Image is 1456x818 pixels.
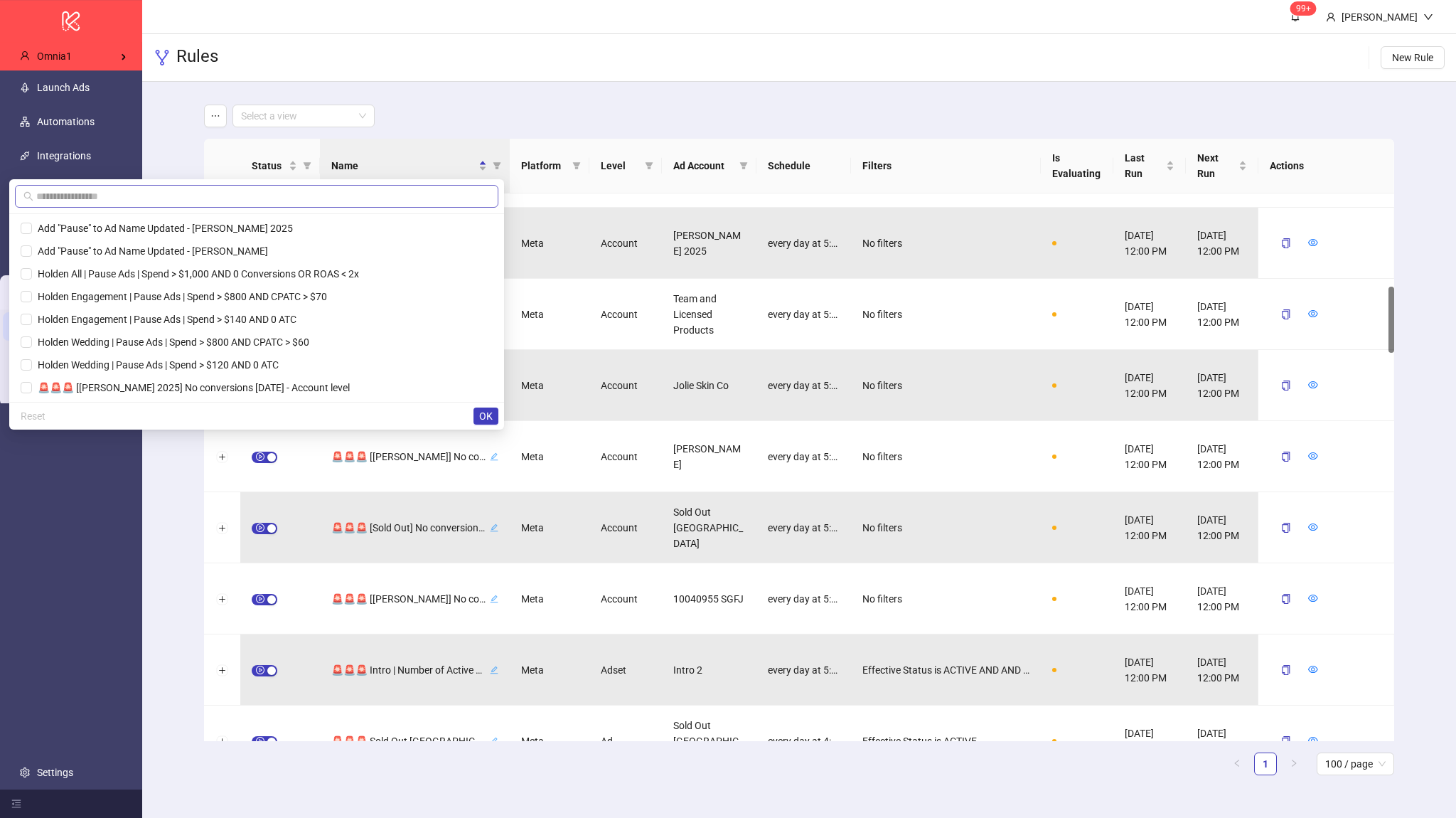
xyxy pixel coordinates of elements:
[479,410,493,422] span: OK
[1113,706,1186,777] div: [DATE] 11:31 AM
[862,733,977,749] span: Effective Status is ACTIVE
[1326,12,1336,22] span: user
[331,158,476,174] span: Name
[601,158,639,174] span: Level
[1290,11,1300,21] span: bell
[662,350,756,421] div: Jolie Skin Co
[1197,150,1236,181] span: Next Run
[1281,309,1291,319] span: copy
[510,421,589,492] div: Meta
[589,706,662,777] div: Ad
[1308,522,1318,532] span: eye
[37,82,90,93] a: Launch Ads
[1270,303,1302,326] button: copy
[490,666,498,674] span: edit
[1270,730,1302,753] button: copy
[1308,593,1318,605] a: eye
[589,634,662,706] div: Adset
[32,314,296,325] span: Holden Engagement | Pause Ads | Spend > $140 AND 0 ATC
[1281,452,1291,462] span: copy
[756,139,851,193] th: Schedule
[589,208,662,279] div: Account
[1281,523,1291,533] span: copy
[490,595,498,603] span: edit
[768,520,840,536] span: every day at 5:00 AM [GEOGRAPHIC_DATA]/New_York
[768,307,840,322] span: every day at 5:00 AM [GEOGRAPHIC_DATA]/New_York
[1281,238,1291,248] span: copy
[217,665,228,676] button: Expand row
[510,350,589,421] div: Meta
[1113,421,1186,492] div: [DATE] 12:00 PM
[1270,516,1302,539] button: copy
[331,661,498,679] div: 🚨🚨🚨 Intro | Number of Active Ads in Ad Set < 2edit
[1290,1,1317,16] sup: 111
[510,279,589,350] div: Meta
[32,223,293,234] span: Add "Pause" to Ad Name Updated - [PERSON_NAME] 2025
[510,563,589,634] div: Meta
[1270,659,1302,681] button: copy
[490,737,498,745] span: edit
[862,307,902,322] span: No filters
[1308,238,1318,248] span: eye
[662,706,756,777] div: Sold Out [GEOGRAPHIC_DATA]
[11,799,21,809] span: menu-fold
[331,662,487,678] span: 🚨🚨🚨 Intro | Number of Active Ads in Ad Set < 2
[490,155,504,176] span: filter
[1392,52,1433,63] span: New Rule
[331,733,487,749] span: 🚨🚨🚨 Sold Out [GEOGRAPHIC_DATA] | Pause Ads | Spend > $500 AND ROAS < 2.0x
[1186,139,1258,193] th: Next Run
[589,279,662,350] div: Account
[642,155,656,176] span: filter
[252,158,286,174] span: Status
[1308,309,1318,320] a: eye
[1283,753,1305,775] li: Next Page
[1308,593,1318,603] span: eye
[589,492,662,563] div: Account
[768,378,840,393] span: every day at 5:00 AM [GEOGRAPHIC_DATA]/New_York
[154,49,171,66] span: fork
[32,382,350,393] span: 🚨🚨🚨 [[PERSON_NAME] 2025] No conversions [DATE] - Account level
[1113,563,1186,634] div: [DATE] 12:00 PM
[673,158,734,174] span: Ad Account
[1254,753,1277,775] li: 1
[768,591,840,607] span: every day at 5:00 AM [GEOGRAPHIC_DATA]/New_York
[662,492,756,563] div: Sold Out [GEOGRAPHIC_DATA]
[768,235,840,251] span: every day at 5:00 AM [GEOGRAPHIC_DATA]/New_York
[331,447,498,466] div: 🚨🚨🚨 [[PERSON_NAME]] No conversions [DATE] - Account leveledit
[1270,374,1302,397] button: copy
[32,268,359,280] span: Holden All | Pause Ads | Spend > $1,000 AND 0 Conversions OR ROAS < 2x
[1186,208,1258,279] div: [DATE] 12:00 PM
[1423,12,1433,22] span: down
[331,449,487,464] span: 🚨🚨🚨 [[PERSON_NAME]] No conversions [DATE] - Account level
[572,161,581,170] span: filter
[1308,735,1318,745] span: eye
[1270,445,1302,468] button: copy
[331,590,498,608] div: 🚨🚨🚨 [[PERSON_NAME]] No conversions [DATE] - Account leveledit
[569,155,584,176] span: filter
[37,51,72,62] span: Omnia1
[662,563,756,634] div: 10040955 SGFJ
[1283,753,1305,775] button: right
[510,208,589,279] div: Meta
[1226,753,1248,775] button: left
[210,111,220,121] span: ellipsis
[862,449,902,464] span: No filters
[1125,150,1163,181] span: Last Run
[1113,350,1186,421] div: [DATE] 12:00 PM
[1281,736,1291,746] span: copy
[1308,664,1318,674] span: eye
[662,421,756,492] div: [PERSON_NAME]
[862,378,902,393] span: No filters
[37,116,95,127] a: Automations
[331,520,487,536] span: 🚨🚨🚨 [Sold Out] No conversions [DATE] - Account level
[1186,421,1258,492] div: [DATE] 12:00 PM
[862,591,902,607] span: No filters
[300,155,314,176] span: filter
[1281,381,1291,391] span: copy
[862,662,1029,678] span: Effective Status is ACTIVE AND AND Active Ad Count < 2
[1186,279,1258,350] div: [DATE] 12:00 PM
[1308,522,1318,533] a: eye
[1317,753,1394,775] div: Page Size
[1186,563,1258,634] div: [DATE] 12:00 PM
[1290,759,1298,767] span: right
